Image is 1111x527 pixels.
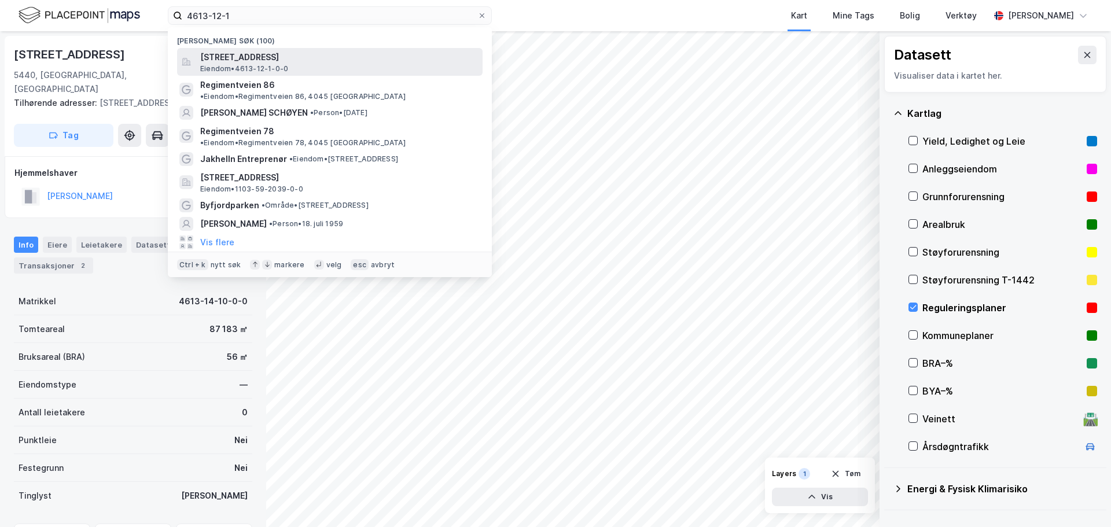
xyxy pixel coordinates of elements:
div: Leietakere [76,237,127,253]
div: [PERSON_NAME] [1008,9,1074,23]
span: Eiendom • 1103-59-2039-0-0 [200,185,303,194]
span: • [262,201,265,209]
div: Reguleringsplaner [922,301,1082,315]
div: 2 [77,260,89,271]
div: Grunnforurensning [922,190,1082,204]
span: Regimentveien 78 [200,124,274,138]
div: nytt søk [211,260,241,270]
div: velg [326,260,342,270]
div: [STREET_ADDRESS] [14,96,243,110]
div: Tinglyst [19,489,51,503]
span: Eiendom • [STREET_ADDRESS] [289,154,398,164]
span: • [200,92,204,101]
div: Bolig [900,9,920,23]
div: Visualiser data i kartet her. [894,69,1097,83]
div: Matrikkel [19,294,56,308]
div: Eiere [43,237,72,253]
div: Datasett [131,237,175,253]
div: BYA–% [922,384,1082,398]
div: Datasett [894,46,951,64]
div: Støyforurensning T-1442 [922,273,1082,287]
div: Nei [234,433,248,447]
span: Person • [DATE] [310,108,367,117]
span: [STREET_ADDRESS] [200,50,478,64]
div: 🛣️ [1083,411,1098,426]
div: Kartlag [907,106,1097,120]
div: Støyforurensning [922,245,1082,259]
div: Årsdøgntrafikk [922,440,1079,454]
div: Yield, Ledighet og Leie [922,134,1082,148]
div: [PERSON_NAME] søk (100) [168,27,492,48]
iframe: Chat Widget [1053,471,1111,527]
div: Kart [791,9,807,23]
span: [STREET_ADDRESS] [200,171,478,185]
div: Tomteareal [19,322,65,336]
span: Tilhørende adresser: [14,98,100,108]
img: logo.f888ab2527a4732fd821a326f86c7f29.svg [19,5,140,25]
span: Person • 18. juli 1959 [269,219,343,229]
div: 5440, [GEOGRAPHIC_DATA], [GEOGRAPHIC_DATA] [14,68,204,96]
div: Antall leietakere [19,406,85,419]
div: Veinett [922,412,1079,426]
div: — [240,378,248,392]
span: [PERSON_NAME] SCHØYEN [200,106,308,120]
div: 56 ㎡ [227,350,248,364]
div: Hjemmelshaver [14,166,252,180]
div: Kontrollprogram for chat [1053,471,1111,527]
div: Eiendomstype [19,378,76,392]
div: Nei [234,461,248,475]
span: Eiendom • Regimentveien 78, 4045 [GEOGRAPHIC_DATA] [200,138,406,148]
input: Søk på adresse, matrikkel, gårdeiere, leietakere eller personer [182,7,477,24]
div: Festegrunn [19,461,64,475]
div: 4613-14-10-0-0 [179,294,248,308]
div: Verktøy [946,9,977,23]
div: Transaksjoner [14,257,93,274]
div: Anleggseiendom [922,162,1082,176]
div: BRA–% [922,356,1082,370]
div: Layers [772,469,796,478]
span: [PERSON_NAME] [200,217,267,231]
div: markere [274,260,304,270]
span: • [269,219,273,228]
div: Energi & Fysisk Klimarisiko [907,482,1097,496]
div: 0 [242,406,248,419]
div: Ctrl + k [177,259,208,271]
div: 1 [799,468,810,480]
span: Eiendom • 4613-12-1-0-0 [200,64,288,73]
div: avbryt [371,260,395,270]
button: Tøm [823,465,868,483]
span: • [200,138,204,147]
span: Byfjordparken [200,198,259,212]
div: 87 183 ㎡ [209,322,248,336]
button: Vis [772,488,868,506]
span: Område • [STREET_ADDRESS] [262,201,369,210]
div: Info [14,237,38,253]
button: Vis flere [200,235,234,249]
span: Eiendom • Regimentveien 86, 4045 [GEOGRAPHIC_DATA] [200,92,406,101]
div: [STREET_ADDRESS] [14,45,127,64]
div: Punktleie [19,433,57,447]
button: Tag [14,124,113,147]
div: Kommuneplaner [922,329,1082,342]
span: • [289,154,293,163]
div: esc [351,259,369,271]
div: Arealbruk [922,218,1082,231]
span: Regimentveien 86 [200,78,275,92]
div: [PERSON_NAME] [181,489,248,503]
span: • [310,108,314,117]
div: Mine Tags [833,9,874,23]
div: Bruksareal (BRA) [19,350,85,364]
span: Jakhelln Entreprenør [200,152,287,166]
